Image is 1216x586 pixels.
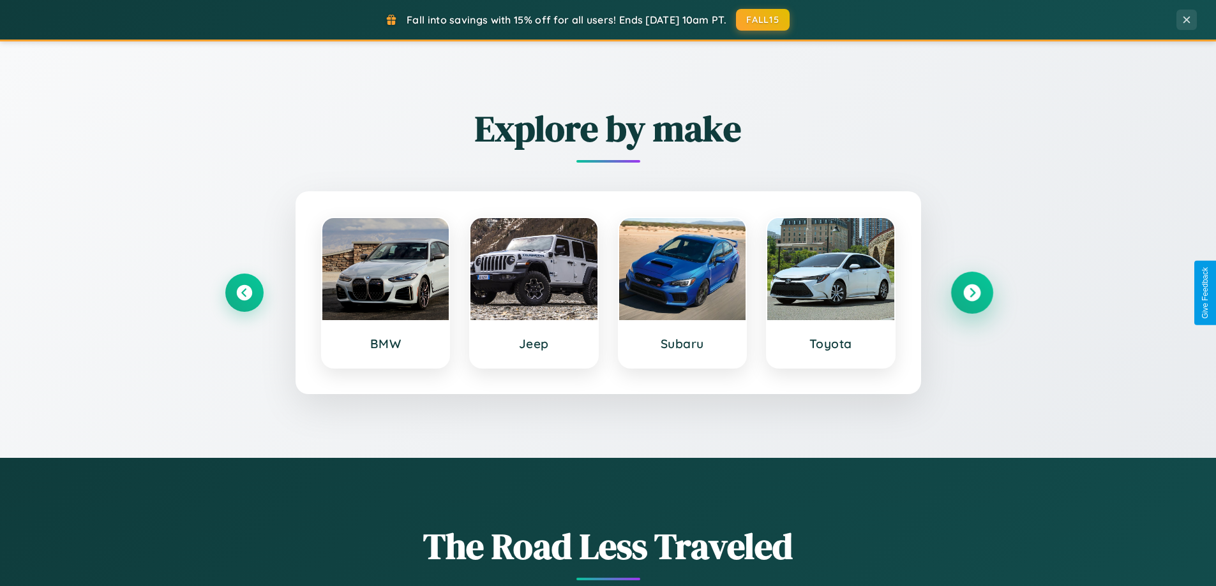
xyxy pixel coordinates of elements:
[1201,267,1210,319] div: Give Feedback
[335,336,437,351] h3: BMW
[736,9,790,31] button: FALL15
[225,104,991,153] h2: Explore by make
[632,336,733,351] h3: Subaru
[780,336,882,351] h3: Toyota
[225,522,991,571] h1: The Road Less Traveled
[483,336,585,351] h3: Jeep
[407,13,726,26] span: Fall into savings with 15% off for all users! Ends [DATE] 10am PT.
